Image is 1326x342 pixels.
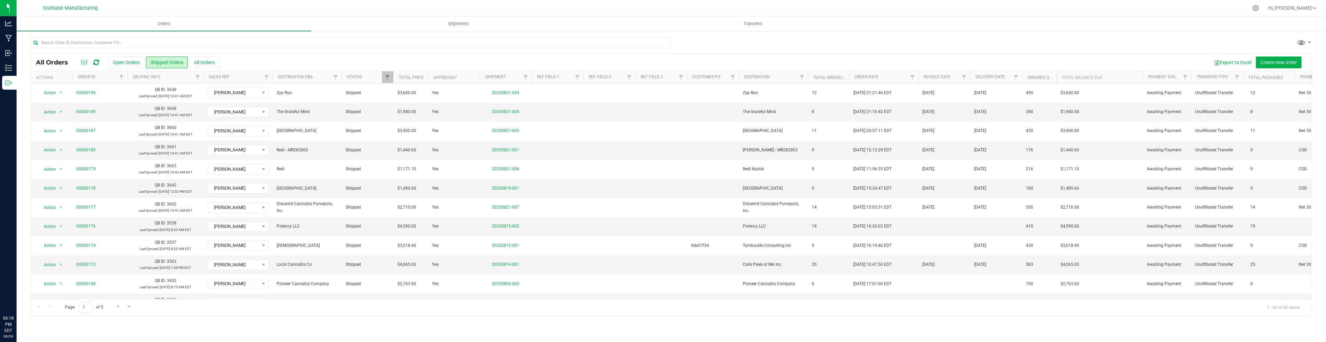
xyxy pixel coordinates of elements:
span: All Orders [36,59,75,66]
span: [DATE] 12:12:29 EDT [853,147,892,153]
span: [DATE] 10:41 AM EDT [158,209,192,212]
span: [DATE] 10:41 AM EDT [158,113,192,117]
span: [PERSON_NAME] [208,164,259,174]
span: Awaiting Payment [1147,128,1187,134]
span: 9 [1247,183,1256,193]
span: 9 [1247,164,1256,174]
span: Last Synced: [140,247,159,251]
span: [DATE] 8:29 AM EDT [160,228,191,232]
a: Filter [1010,71,1022,83]
a: Payment Status [1148,74,1183,79]
button: Open Orders [108,57,144,68]
span: Action [38,203,56,212]
span: Last Synced: [139,170,158,174]
a: 00000168 [76,281,96,287]
span: The Grateful Mind [277,109,337,115]
span: 9 [1247,241,1256,251]
button: All Orders [190,57,219,68]
span: 25 [1247,260,1259,270]
a: Invoice Date [924,74,951,79]
a: Filter [1231,71,1243,83]
a: 20250821-003 [492,128,519,133]
span: Turnbuckle Consulting inc [743,242,804,249]
inline-svg: Inbound [5,50,12,57]
span: 11 [812,128,817,134]
span: [DATE] [974,242,986,249]
span: 11 [1247,126,1259,136]
span: Unaffiliated Transfer [1195,147,1239,153]
span: QB ID: [155,240,166,245]
a: 20250821-001 [492,148,519,152]
a: QB Sync Info [133,74,160,79]
a: Filter [330,71,342,83]
span: Last Synced: [140,228,159,232]
button: Export to Excel [1210,57,1256,68]
span: Yes [432,166,439,172]
span: $1,171.10 [397,166,416,172]
a: Total Price [399,75,424,80]
span: [DEMOGRAPHIC_DATA] [277,242,337,249]
span: [DATE] [922,166,934,172]
span: 490 [1026,90,1033,96]
span: [DATE] 10:42 AM EDT [158,170,192,174]
span: [DATE] 8:29 AM EDT [160,247,191,251]
span: [DATE] 10:41 AM EDT [158,151,192,155]
a: Total Orderlines [813,75,851,80]
span: Shipped [346,185,389,192]
a: Ref Field 1 [537,74,559,79]
span: [PERSON_NAME] - MR282803 [743,147,804,153]
a: Filter [520,71,531,83]
span: [DATE] [922,90,934,96]
span: Unaffiliated Transfer [1195,109,1239,115]
a: Total Packages [1248,75,1283,80]
a: Filter [261,71,272,83]
span: Unaffiliated Transfer [1195,185,1239,192]
a: Filter [1180,71,1191,83]
span: Zyp Run [743,90,804,96]
span: Shipped [346,147,389,153]
button: Shipped Orders [146,57,188,68]
span: [PERSON_NAME] [208,298,259,308]
span: select [57,126,65,136]
span: [DATE] [974,204,986,211]
span: Unaffiliated Transfer [1195,223,1239,230]
span: [DATE] [922,109,934,115]
span: Last Synced: [139,190,158,193]
span: 19 [812,223,817,230]
span: 9de57f3d [691,242,734,249]
a: Ordered qty [1027,75,1054,80]
span: $1,440.60 [397,147,416,153]
span: [DATE] 11:56:35 EDT [853,166,892,172]
span: [DATE] [922,204,934,211]
a: 20250812-002 [492,224,519,229]
span: Yes [432,109,439,115]
a: 00000176 [76,223,96,230]
a: 00000180 [76,147,96,153]
span: Yes [432,90,439,96]
span: Action [38,107,56,117]
span: [DATE] [922,128,934,134]
span: Action [38,164,56,174]
span: 430 [1026,242,1033,249]
inline-svg: Analytics [5,20,12,27]
a: Status [347,74,362,79]
span: [GEOGRAPHIC_DATA] [743,128,804,134]
a: 20250821-007 [492,205,519,210]
span: 3659 [167,106,176,111]
span: [GEOGRAPHIC_DATA] [277,128,337,134]
span: 14 [812,204,817,211]
span: select [57,88,65,98]
span: [DATE] 21:21:46 EDT [853,90,892,96]
span: Unaffiliated Transfer [1195,204,1239,211]
span: 12 [1247,88,1259,98]
a: Filter [727,71,739,83]
span: Yes [432,261,439,268]
span: $1,171.10 [1060,166,1079,172]
span: Awaiting Payment [1147,185,1187,192]
span: [DATE] 20:57:11 EDT [853,128,892,134]
span: select [57,279,65,289]
span: [PERSON_NAME] [208,88,259,98]
span: [DATE] [974,109,986,115]
span: [PERSON_NAME] [208,203,259,212]
span: 8 [1247,107,1256,117]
